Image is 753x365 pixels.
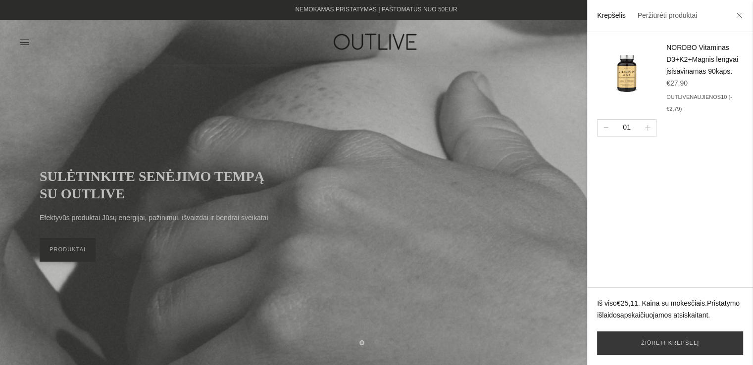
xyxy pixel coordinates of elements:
[666,44,738,75] a: NORDBO Vitaminas D3+K2+Magnis lengvai įsisavinamas 90kaps.
[597,298,743,321] p: Iš viso . Kaina su mokesčiais. apskaičiuojamos atsiskaitant.
[597,299,740,319] a: Pristatymo išlaidos
[666,91,743,115] li: outlivenaujienos10 (-€2,79)
[666,79,688,87] span: €27,90
[617,299,638,307] span: €25,11
[597,42,656,101] img: nordbo-vitd3-k2-magnis--outlive_2_200x.png
[597,11,626,19] a: Krepšelis
[637,11,697,19] a: Peržiūrėti produktai
[597,331,743,355] a: Žiūrėti krepšelį
[619,123,635,133] div: 01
